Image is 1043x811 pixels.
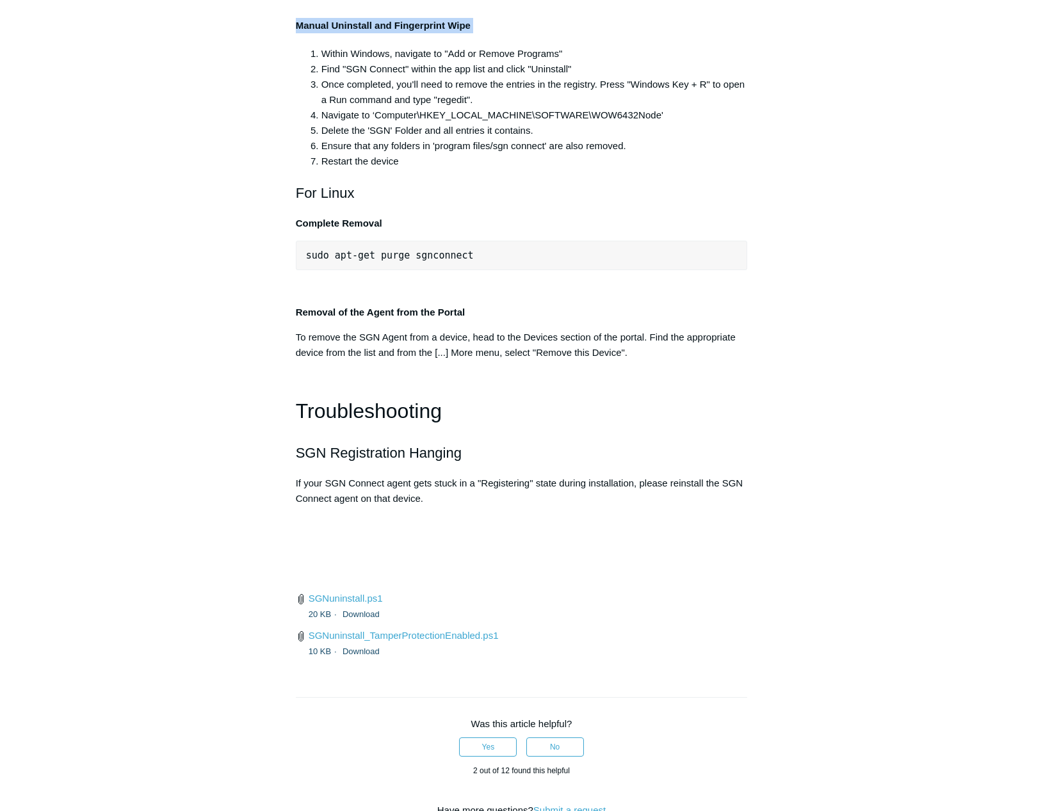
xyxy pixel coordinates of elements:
pre: sudo apt-get purge sgnconnect [296,241,748,270]
strong: Complete Removal [296,218,382,229]
li: Find "SGN Connect" within the app list and click "Uninstall" [321,61,748,77]
strong: Removal of the Agent from the Portal [296,307,465,317]
strong: Manual Uninstall and Fingerprint Wipe [296,20,471,31]
li: Delete the 'SGN' Folder and all entries it contains. [321,123,748,138]
span: To remove the SGN Agent from a device, head to the Devices section of the portal. Find the approp... [296,332,736,358]
button: This article was helpful [459,737,517,757]
li: Once completed, you'll need to remove the entries in the registry. Press "Windows Key + R" to ope... [321,77,748,108]
li: Ensure that any folders in 'program files/sgn connect' are also removed. [321,138,748,154]
h2: SGN Registration Hanging [296,442,748,464]
button: This article was not helpful [526,737,584,757]
span: 10 KB [309,646,340,656]
li: Navigate to ‘Computer\HKEY_LOCAL_MACHINE\SOFTWARE\WOW6432Node' [321,108,748,123]
a: SGNuninstall.ps1 [309,593,383,604]
a: SGNuninstall_TamperProtectionEnabled.ps1 [309,630,499,641]
li: Restart the device [321,154,748,169]
span: If your SGN Connect agent gets stuck in a "Registering" state during installation, please reinsta... [296,478,743,504]
h2: For Linux [296,182,748,204]
span: 20 KB [309,609,340,619]
a: Download [343,609,380,619]
a: Download [343,646,380,656]
li: Within Windows, navigate to "Add or Remove Programs" [321,46,748,61]
span: 2 out of 12 found this helpful [473,766,570,775]
span: Was this article helpful? [471,718,572,729]
h1: Troubleshooting [296,395,748,428]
